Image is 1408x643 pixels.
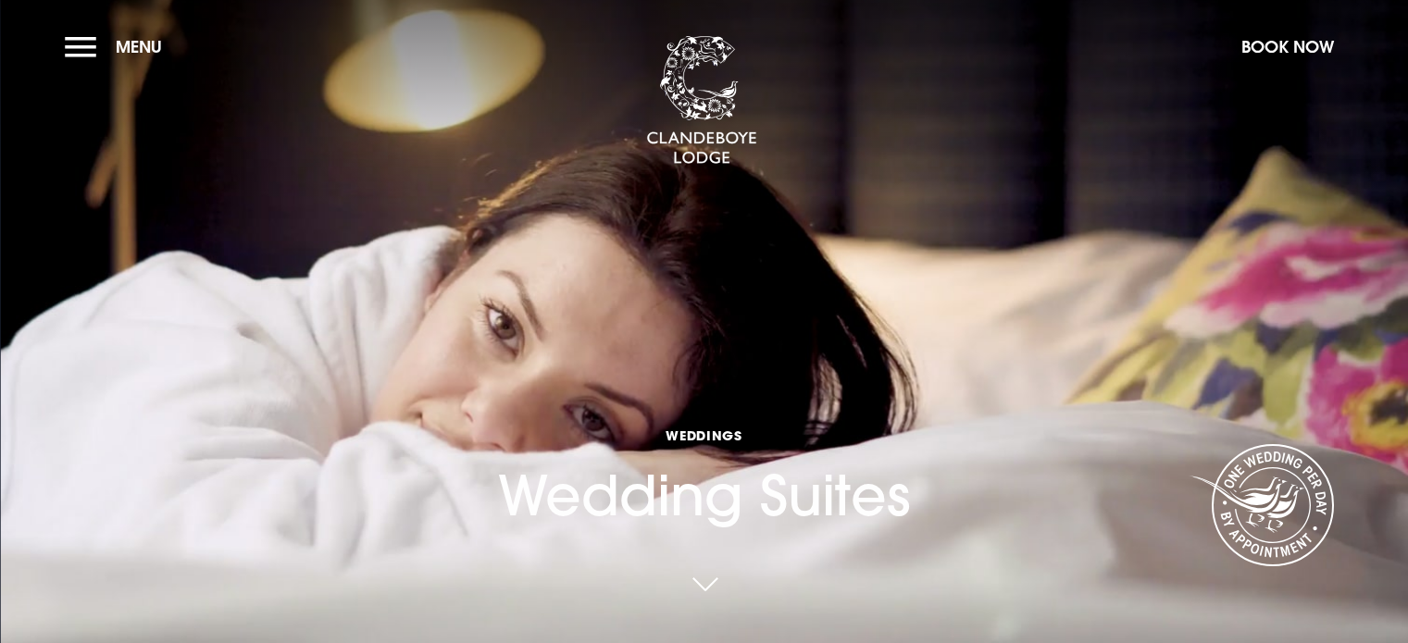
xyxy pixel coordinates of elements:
img: Clandeboye Lodge [646,36,757,166]
span: Weddings [498,427,910,444]
button: Menu [65,27,171,67]
span: Menu [116,36,162,57]
h1: Wedding Suites [498,427,910,528]
button: Book Now [1232,27,1343,67]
